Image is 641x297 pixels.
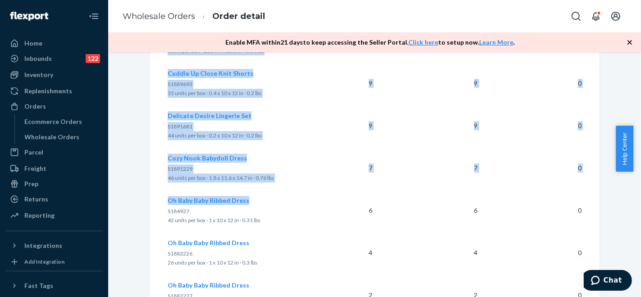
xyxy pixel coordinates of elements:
[168,238,249,247] button: Oh Baby Baby Ribbed Dress
[225,38,515,47] p: Enable MFA within 21 days to keep accessing the Seller Portal. to setup now. .
[24,211,55,220] div: Reporting
[334,206,372,215] p: 6
[20,130,103,144] a: Wholesale Orders
[168,258,320,267] p: 26 units per box · 1 x 10 x 12 in · 0.3 lbs
[5,145,103,160] a: Parcel
[168,165,192,172] span: S1891229
[20,114,103,129] a: Ecommerce Orders
[24,54,52,63] div: Inbounds
[492,248,581,257] p: 0
[334,248,372,257] p: 4
[24,102,46,111] div: Orders
[24,164,46,173] div: Freight
[168,89,320,98] p: 35 units per box · 0.4 x 10 x 12 in · 0.2 lbs
[86,54,100,63] div: 122
[24,179,38,188] div: Prep
[168,281,249,290] button: Oh Baby Baby Ribbed Dress
[24,241,62,250] div: Integrations
[168,250,192,257] span: S1883226
[5,238,103,253] button: Integrations
[168,239,249,247] span: Oh Baby Baby Ribbed Dress
[334,164,372,173] p: 7
[168,131,320,140] p: 44 units per box · 0.2 x 10 x 12 in · 0.2 lbs
[5,84,103,98] a: Replenishments
[387,164,478,173] p: 7
[168,174,320,183] p: 46 units per box · 1.8 x 11.6 x 14.7 in · 0.76 lbs
[115,3,272,30] ol: breadcrumbs
[387,248,478,257] p: 4
[5,36,103,50] a: Home
[85,7,103,25] button: Close Navigation
[584,270,632,292] iframe: Opens a widget where you can chat to one of our agents
[24,87,72,96] div: Replenishments
[24,195,48,204] div: Returns
[387,206,478,215] p: 6
[387,121,478,130] p: 9
[587,7,605,25] button: Open notifications
[168,112,252,119] span: Delicate Desire Lingerie Set
[168,111,252,120] button: Delicate Desire Lingerie Set
[334,79,372,88] p: 9
[123,11,195,21] a: Wholesale Orders
[168,196,249,204] span: Oh Baby Baby Ribbed Dress
[479,38,513,46] a: Learn More
[408,38,438,46] a: Click here
[168,154,247,162] span: Cozy Nook Babydoll Dress
[25,117,82,126] div: Ecommerce Orders
[212,11,265,21] a: Order detail
[5,192,103,206] a: Returns
[5,51,103,66] a: Inbounds122
[168,208,189,215] span: S184927
[5,256,103,267] a: Add Integration
[5,68,103,82] a: Inventory
[10,12,48,21] img: Flexport logo
[492,206,581,215] p: 0
[24,258,64,265] div: Add Integration
[334,121,372,130] p: 9
[387,79,478,88] p: 9
[616,126,633,172] button: Help Center
[607,7,625,25] button: Open account menu
[5,99,103,114] a: Orders
[24,281,53,290] div: Fast Tags
[168,81,192,87] span: S1889693
[168,69,253,77] span: Cuddle Up Close Knit Shorts
[168,281,249,289] span: Oh Baby Baby Ribbed Dress
[5,177,103,191] a: Prep
[5,208,103,223] a: Reporting
[168,216,320,225] p: 42 units per box · 1 x 10 x 12 in · 0.31 lbs
[168,123,192,130] span: S1891681
[168,69,253,78] button: Cuddle Up Close Knit Shorts
[25,133,80,142] div: Wholesale Orders
[24,70,53,79] div: Inventory
[492,79,581,88] p: 0
[567,7,585,25] button: Open Search Box
[168,154,247,163] button: Cozy Nook Babydoll Dress
[24,148,43,157] div: Parcel
[492,164,581,173] p: 0
[5,279,103,293] button: Fast Tags
[492,121,581,130] p: 0
[24,39,42,48] div: Home
[5,161,103,176] a: Freight
[168,196,249,205] button: Oh Baby Baby Ribbed Dress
